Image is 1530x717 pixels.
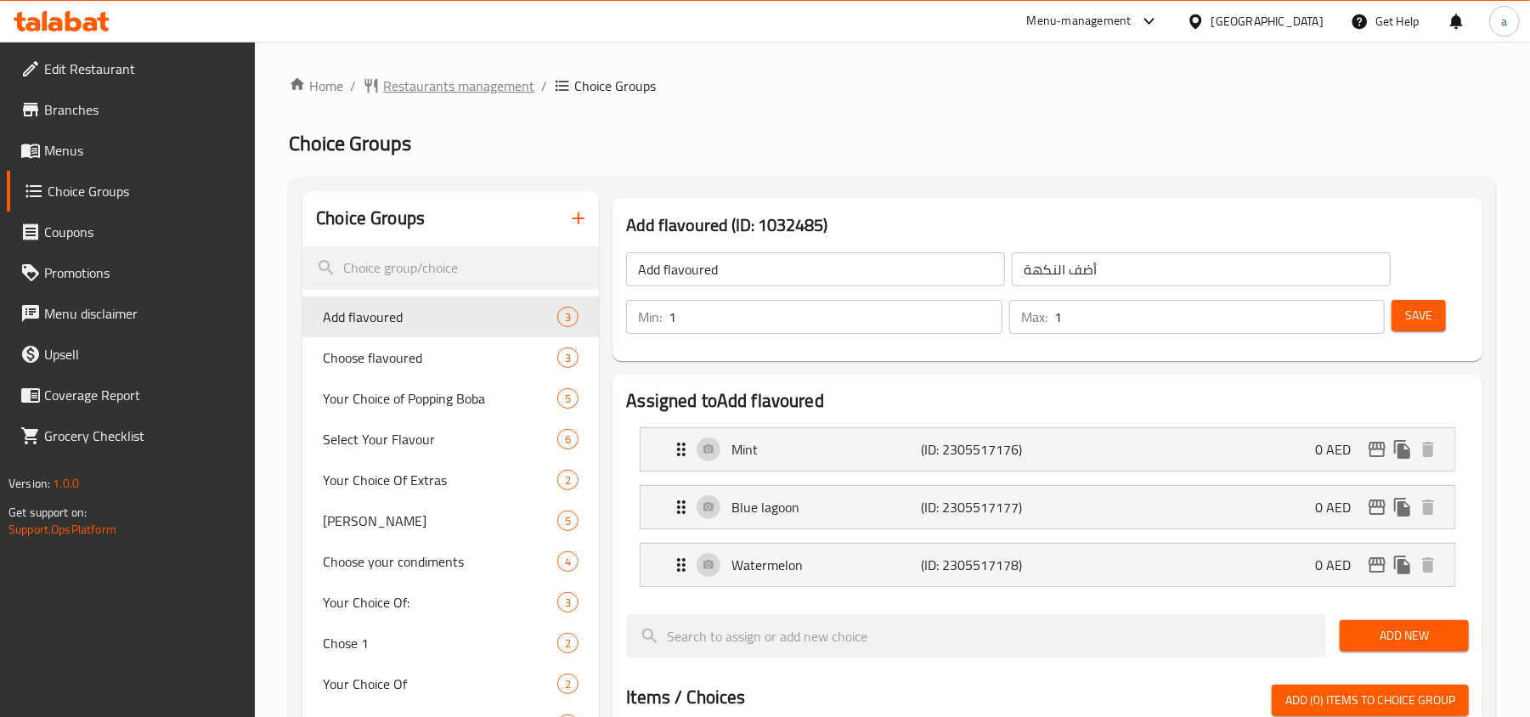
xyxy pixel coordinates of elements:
span: Chose 1 [323,633,557,653]
span: 4 [558,554,578,570]
p: 0 AED [1315,555,1364,575]
h2: Assigned to Add flavoured [626,388,1469,414]
span: Add flavoured [323,307,557,327]
div: [PERSON_NAME]5 [302,500,599,541]
span: Upsell [44,344,242,364]
div: Your Choice of Popping Boba5 [302,378,599,419]
div: Choices [557,307,579,327]
span: Add (0) items to choice group [1285,690,1455,711]
div: Chose 12 [302,623,599,663]
p: (ID: 2305517177) [922,497,1048,517]
button: Add New [1340,620,1469,652]
li: Expand [626,421,1469,478]
span: Choice Groups [48,181,242,201]
a: Promotions [7,252,256,293]
p: 0 AED [1315,439,1364,460]
div: Choices [557,470,579,490]
span: Menus [44,140,242,161]
li: Expand [626,478,1469,536]
button: delete [1415,437,1441,462]
button: edit [1364,552,1390,578]
span: Choose flavoured [323,347,557,368]
span: 2 [558,635,578,652]
span: Select Your Flavour [323,429,557,449]
span: Choice Groups [574,76,656,96]
button: delete [1415,494,1441,520]
span: Version: [8,472,50,494]
a: Restaurants management [363,76,534,96]
a: Upsell [7,334,256,375]
h2: Items / Choices [626,685,745,710]
div: Menu-management [1027,11,1132,31]
input: search [626,614,1326,658]
span: Coupons [44,222,242,242]
p: Watermelon [731,555,921,575]
span: a [1501,12,1507,31]
a: Grocery Checklist [7,415,256,456]
input: search [302,246,599,290]
p: (ID: 2305517178) [922,555,1048,575]
span: 5 [558,513,578,529]
div: Select Your Flavour6 [302,419,599,460]
a: Choice Groups [7,171,256,212]
div: Expand [641,544,1454,586]
a: Branches [7,89,256,130]
button: duplicate [1390,494,1415,520]
span: Your Choice Of Extras [323,470,557,490]
div: Expand [641,428,1454,471]
nav: breadcrumb [289,76,1496,96]
div: Your Choice Of2 [302,663,599,704]
span: Get support on: [8,501,87,523]
button: duplicate [1390,437,1415,462]
span: Coverage Report [44,385,242,405]
span: 3 [558,350,578,366]
button: duplicate [1390,552,1415,578]
p: Min: [638,307,662,327]
button: Add (0) items to choice group [1272,685,1469,716]
button: Save [1392,300,1446,331]
span: Menu disclaimer [44,303,242,324]
span: Promotions [44,263,242,283]
span: 2 [558,472,578,488]
span: Your Choice of Popping Boba [323,388,557,409]
span: 1.0.0 [53,472,79,494]
span: 5 [558,391,578,407]
button: edit [1364,494,1390,520]
div: Expand [641,486,1454,528]
div: Choices [557,551,579,572]
a: Coupons [7,212,256,252]
a: Edit Restaurant [7,48,256,89]
span: Grocery Checklist [44,426,242,446]
span: 3 [558,309,578,325]
li: Expand [626,536,1469,594]
div: Choices [557,633,579,653]
button: edit [1364,437,1390,462]
div: Your Choice Of Extras2 [302,460,599,500]
div: Choices [557,388,579,409]
span: 3 [558,595,578,611]
a: Menu disclaimer [7,293,256,334]
div: Your Choice Of:3 [302,582,599,623]
h2: Choice Groups [316,206,425,231]
a: Menus [7,130,256,171]
a: Support.OpsPlatform [8,518,116,540]
p: Blue lagoon [731,497,921,517]
h3: Add flavoured (ID: 1032485) [626,212,1469,239]
div: [GEOGRAPHIC_DATA] [1211,12,1324,31]
span: Choice Groups [289,124,411,162]
div: Choose flavoured3 [302,337,599,378]
div: Choices [557,674,579,694]
span: Restaurants management [383,76,534,96]
span: Your Choice Of: [323,592,557,613]
div: Choices [557,429,579,449]
div: Choices [557,592,579,613]
p: (ID: 2305517176) [922,439,1048,460]
span: 2 [558,676,578,692]
a: Home [289,76,343,96]
div: Choices [557,347,579,368]
span: Branches [44,99,242,120]
span: Choose your condiments [323,551,557,572]
li: / [541,76,547,96]
span: Your Choice Of [323,674,557,694]
div: Choose your condiments4 [302,541,599,582]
